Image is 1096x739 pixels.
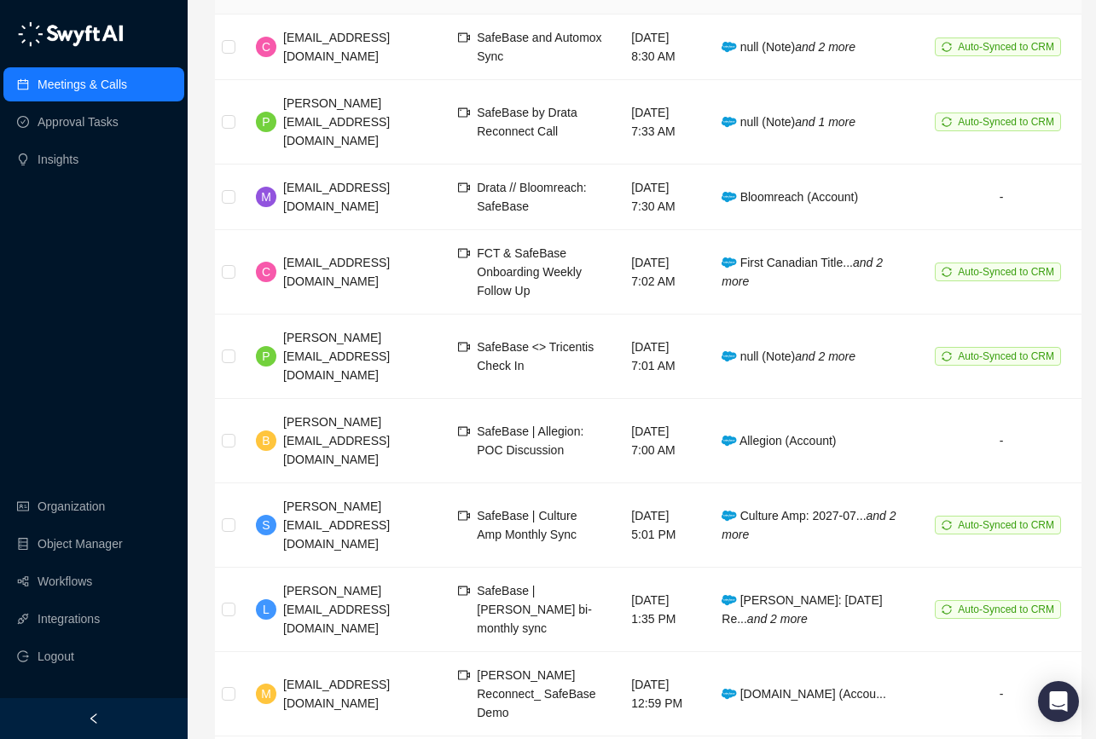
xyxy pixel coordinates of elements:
[262,263,270,281] span: C
[958,116,1054,128] span: Auto-Synced to CRM
[942,351,952,361] span: sync
[1038,681,1079,722] div: Open Intercom Messenger
[283,499,390,551] span: [PERSON_NAME][EMAIL_ADDRESS][DOMAIN_NAME]
[958,41,1054,53] span: Auto-Synced to CRM
[262,431,270,450] span: B
[17,650,29,662] span: logout
[958,266,1054,278] span: Auto-Synced to CRM
[921,652,1082,736] td: -
[38,489,105,523] a: Organization
[618,14,708,80] td: [DATE] 8:30 AM
[942,267,952,277] span: sync
[747,612,808,626] i: and 2 more
[38,142,78,176] a: Insights
[283,181,390,213] span: [EMAIL_ADDRESS][DOMAIN_NAME]
[942,604,952,615] span: sync
[458,669,470,681] span: video-camera
[618,568,708,652] td: [DATE] 1:35 PM
[795,115,855,129] i: and 1 more
[262,347,270,366] span: P
[458,425,470,437] span: video-camera
[618,80,708,165] td: [DATE] 7:33 AM
[477,340,594,372] span: SafeBase <> Tricentis Check In
[921,165,1082,230] td: -
[38,67,127,101] a: Meetings & Calls
[618,652,708,736] td: [DATE] 12:59 PM
[722,593,882,626] span: [PERSON_NAME]: [DATE] Re...
[722,40,855,54] span: null (Note)
[618,315,708,399] td: [DATE] 7:01 AM
[458,182,470,193] span: video-camera
[722,509,896,541] i: and 2 more
[38,564,92,598] a: Workflows
[477,424,583,457] span: SafeBase | Allegion: POC Discussion
[942,117,952,127] span: sync
[283,96,390,147] span: [PERSON_NAME][EMAIL_ADDRESS][DOMAIN_NAME]
[261,188,271,206] span: M
[722,434,836,447] span: Allegion (Account)
[458,585,470,597] span: video-camera
[262,516,270,534] span: S
[618,165,708,230] td: [DATE] 7:30 AM
[942,42,952,52] span: sync
[722,256,883,288] span: First Canadian Title...
[958,519,1054,531] span: Auto-Synced to CRM
[477,31,601,63] span: SafeBase and Automox Sync
[477,509,577,541] span: SafeBase | Culture Amp Monthly Sync
[722,349,855,363] span: null (Note)
[958,603,1054,615] span: Auto-Synced to CRM
[458,107,470,118] span: video-camera
[38,105,119,139] a: Approval Tasks
[283,584,390,635] span: [PERSON_NAME][EMAIL_ADDRESS][DOMAIN_NAME]
[458,510,470,522] span: video-camera
[283,31,390,63] span: [EMAIL_ADDRESS][DOMAIN_NAME]
[477,106,577,138] span: SafeBase by Drata Reconnect Call
[722,687,886,701] span: [DOMAIN_NAME] (Accou...
[722,115,855,129] span: null (Note)
[958,350,1054,362] span: Auto-Synced to CRM
[795,349,855,363] i: and 2 more
[942,520,952,530] span: sync
[283,678,390,710] span: [EMAIL_ADDRESS][DOMAIN_NAME]
[262,38,270,56] span: C
[38,527,123,561] a: Object Manager
[458,247,470,259] span: video-camera
[477,181,586,213] span: Drata // Bloomreach: SafeBase
[722,190,858,204] span: Bloomreach (Account)
[458,341,470,353] span: video-camera
[795,40,855,54] i: and 2 more
[283,256,390,288] span: [EMAIL_ADDRESS][DOMAIN_NAME]
[618,483,708,568] td: [DATE] 5:01 PM
[17,21,124,47] img: logo-05li4sbe.png
[477,668,595,719] span: [PERSON_NAME] Reconnect_ SafeBase Demo
[38,602,100,636] a: Integrations
[263,600,270,619] span: L
[283,331,390,382] span: [PERSON_NAME][EMAIL_ADDRESS][DOMAIN_NAME]
[38,639,74,673] span: Logout
[618,399,708,483] td: [DATE] 7:00 AM
[722,256,883,288] i: and 2 more
[458,32,470,43] span: video-camera
[618,230,708,315] td: [DATE] 7:02 AM
[477,584,592,635] span: SafeBase | [PERSON_NAME] bi-monthly sync
[283,415,390,466] span: [PERSON_NAME][EMAIL_ADDRESS][DOMAIN_NAME]
[262,113,270,131] span: P
[261,684,271,703] span: M
[921,399,1082,483] td: -
[722,509,896,541] span: Culture Amp: 2027-07...
[477,246,582,297] span: FCT & SafeBase Onboarding Weekly Follow Up
[88,713,100,725] span: left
